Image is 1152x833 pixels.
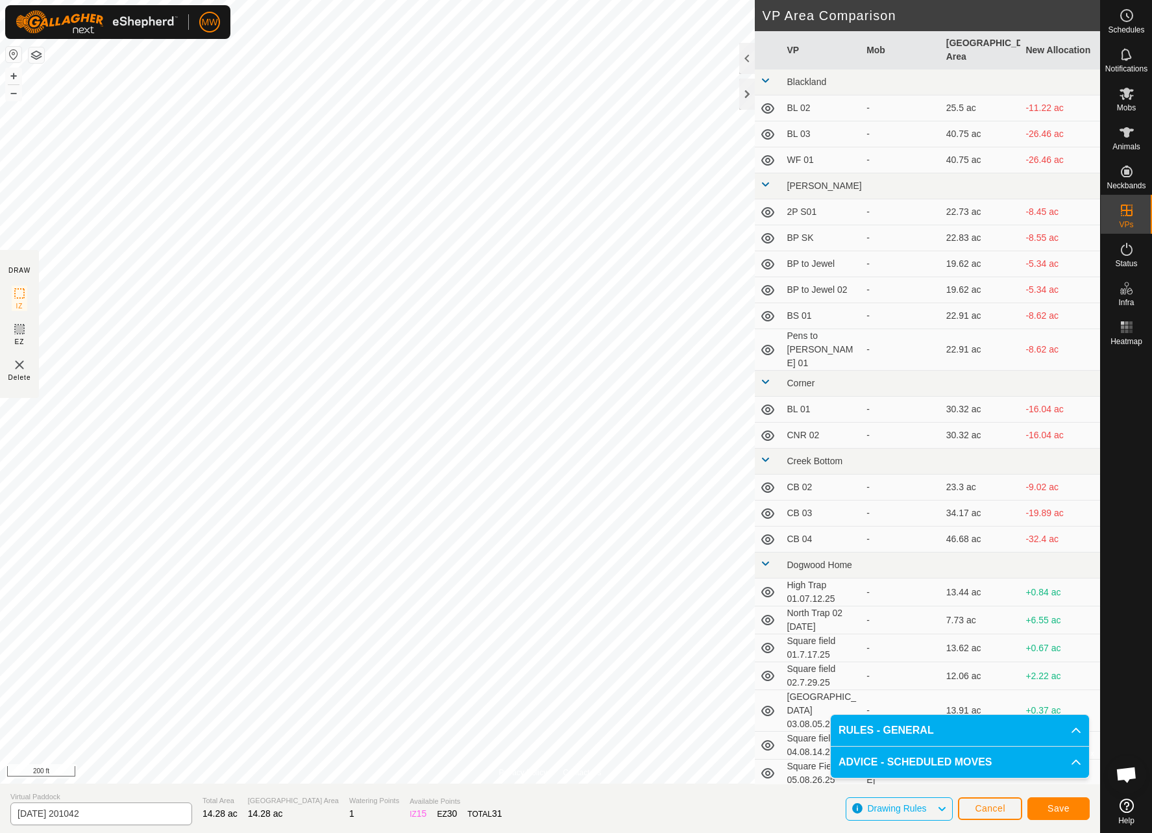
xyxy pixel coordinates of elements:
[1020,251,1100,277] td: -5.34 ac
[941,225,1021,251] td: 22.83 ac
[866,669,936,683] div: -
[492,808,502,819] span: 31
[975,803,1005,814] span: Cancel
[866,641,936,655] div: -
[831,747,1089,778] p-accordion-header: ADVICE - SCHEDULED MOVES
[16,10,178,34] img: Gallagher Logo
[1020,329,1100,371] td: -8.62 ac
[866,153,936,167] div: -
[941,199,1021,225] td: 22.73 ac
[839,754,992,770] span: ADVICE - SCHEDULED MOVES
[437,807,457,821] div: EZ
[29,47,44,63] button: Map Layers
[8,373,31,382] span: Delete
[202,16,218,29] span: MW
[782,760,862,788] td: Square Field 05.08.26.25
[866,506,936,520] div: -
[941,501,1021,527] td: 34.17 ac
[202,808,238,819] span: 14.28 ac
[1020,303,1100,329] td: -8.62 ac
[866,231,936,245] div: -
[941,606,1021,634] td: 7.73 ac
[447,808,458,819] span: 30
[6,85,21,101] button: –
[861,31,941,69] th: Mob
[563,767,601,778] a: Contact Us
[1020,690,1100,732] td: +0.37 ac
[410,796,502,807] span: Available Points
[866,309,936,323] div: -
[1107,182,1146,190] span: Neckbands
[941,397,1021,423] td: 30.32 ac
[1110,338,1142,345] span: Heatmap
[1115,260,1137,267] span: Status
[782,329,862,371] td: Pens to [PERSON_NAME] 01
[16,301,23,311] span: IZ
[787,378,815,388] span: Corner
[410,807,426,821] div: IZ
[787,560,852,570] span: Dogwood Home
[1108,26,1144,34] span: Schedules
[1027,797,1090,820] button: Save
[782,147,862,173] td: WF 01
[941,147,1021,173] td: 40.75 ac
[467,807,502,821] div: TOTAL
[1020,423,1100,449] td: -16.04 ac
[782,95,862,121] td: BL 02
[866,205,936,219] div: -
[782,732,862,760] td: Square field 04.08.14.25
[782,121,862,147] td: BL 03
[498,767,547,778] a: Privacy Policy
[941,662,1021,690] td: 12.06 ac
[6,68,21,84] button: +
[941,121,1021,147] td: 40.75 ac
[248,808,283,819] span: 14.28 ac
[866,127,936,141] div: -
[866,343,936,356] div: -
[202,795,238,806] span: Total Area
[787,180,862,191] span: [PERSON_NAME]
[866,257,936,271] div: -
[1020,527,1100,553] td: -32.4 ac
[1118,817,1134,825] span: Help
[1020,95,1100,121] td: -11.22 ac
[941,31,1021,69] th: [GEOGRAPHIC_DATA] Area
[941,251,1021,277] td: 19.62 ac
[839,723,934,738] span: RULES - GENERAL
[787,77,827,87] span: Blackland
[941,578,1021,606] td: 13.44 ac
[1020,277,1100,303] td: -5.34 ac
[1020,578,1100,606] td: +0.84 ac
[417,808,427,819] span: 15
[1117,104,1136,112] span: Mobs
[787,456,843,466] span: Creek Bottom
[1020,662,1100,690] td: +2.22 ac
[349,808,354,819] span: 1
[782,475,862,501] td: CB 02
[958,797,1022,820] button: Cancel
[866,429,936,442] div: -
[867,803,926,814] span: Drawing Rules
[782,199,862,225] td: 2P S01
[941,527,1021,553] td: 46.68 ac
[866,101,936,115] div: -
[15,337,25,347] span: EZ
[1020,225,1100,251] td: -8.55 ac
[8,266,31,275] div: DRAW
[1020,475,1100,501] td: -9.02 ac
[782,501,862,527] td: CB 03
[941,277,1021,303] td: 19.62 ac
[1101,793,1152,830] a: Help
[941,423,1021,449] td: 30.32 ac
[782,662,862,690] td: Square field 02.7.29.25
[941,475,1021,501] td: 23.3 ac
[941,329,1021,371] td: 22.91 ac
[866,586,936,599] div: -
[782,606,862,634] td: North Trap 02 [DATE]
[1020,31,1100,69] th: New Allocation
[1112,143,1140,151] span: Animals
[1020,501,1100,527] td: -19.89 ac
[782,578,862,606] td: High Trap 01.07.12.25
[782,690,862,732] td: [GEOGRAPHIC_DATA] 03.08.05.25
[1048,803,1070,814] span: Save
